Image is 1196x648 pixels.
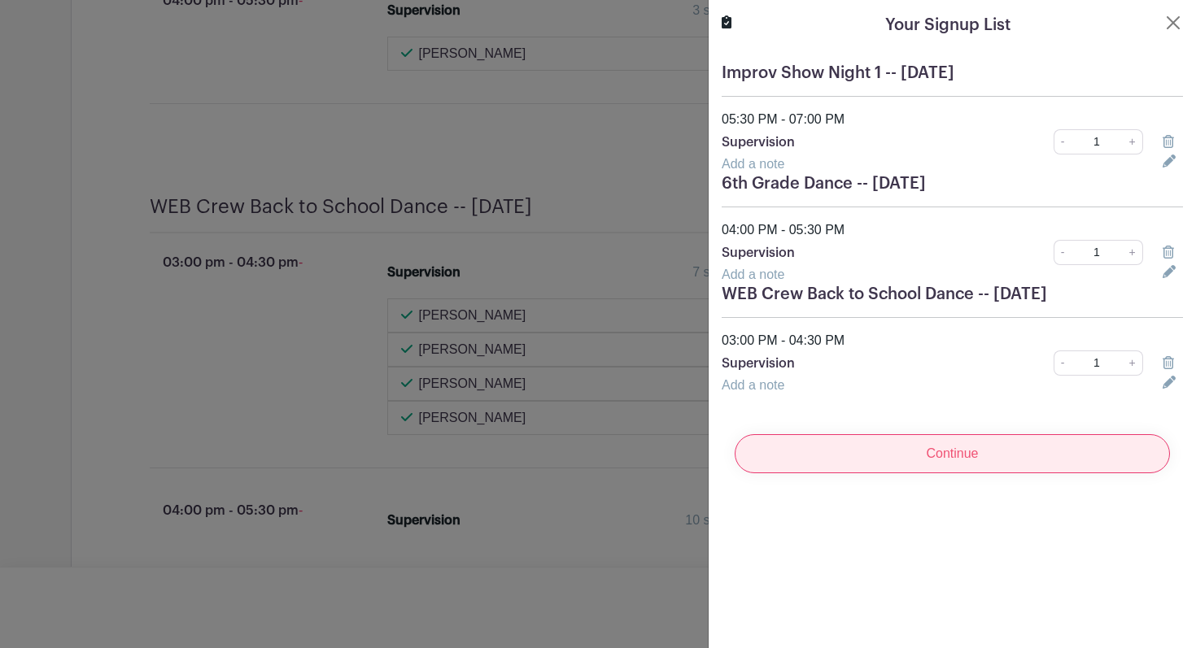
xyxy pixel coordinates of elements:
h5: Your Signup List [885,13,1010,37]
div: 04:00 PM - 05:30 PM [712,220,1193,240]
div: 03:00 PM - 04:30 PM [712,331,1193,350]
a: Add a note [722,267,784,281]
a: - [1054,129,1072,154]
h5: Improv Show Night 1 -- [DATE] [722,63,1183,83]
h5: WEB Crew Back to School Dance -- [DATE] [722,285,1183,304]
div: 05:30 PM - 07:00 PM [712,110,1193,129]
a: + [1123,240,1143,265]
p: Supervision [722,354,983,373]
p: Supervision [722,133,983,152]
a: + [1123,350,1143,376]
p: Supervision [722,243,983,263]
a: - [1054,350,1072,376]
a: Add a note [722,378,784,392]
input: Continue [735,434,1170,473]
h5: 6th Grade Dance -- [DATE] [722,174,1183,194]
a: + [1123,129,1143,154]
a: Add a note [722,157,784,171]
button: Close [1163,13,1183,33]
a: - [1054,240,1072,265]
